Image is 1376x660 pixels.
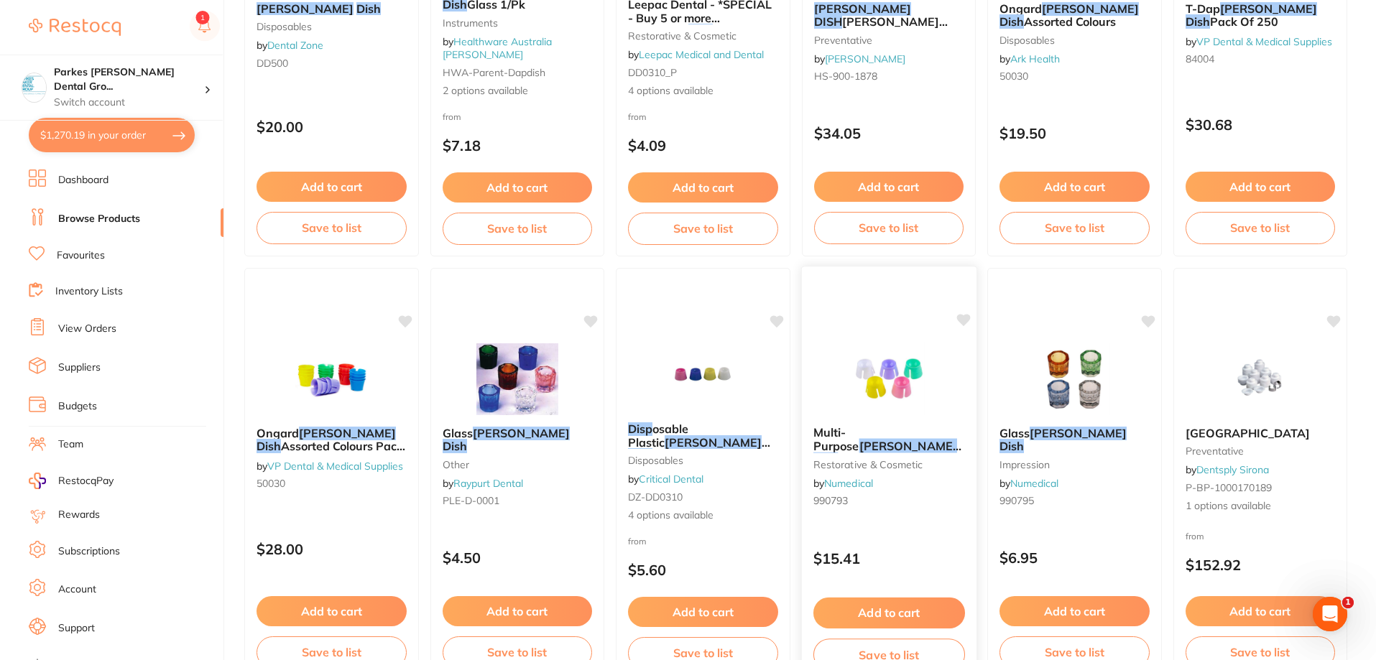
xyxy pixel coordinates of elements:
[628,111,647,122] span: from
[1186,52,1214,65] span: 84004
[1028,343,1121,415] img: Glass Dappen Dish
[1186,14,1210,29] em: Dish
[453,477,523,490] a: Raypurt Dental
[1186,116,1336,133] p: $30.68
[814,1,911,16] em: [PERSON_NAME]
[1186,427,1336,440] b: Crescent Dapaway
[267,39,323,52] a: Dental Zone
[443,549,593,566] p: $4.50
[443,596,593,626] button: Add to cart
[1030,426,1127,440] em: [PERSON_NAME]
[813,458,964,470] small: restorative & cosmetic
[57,248,105,263] a: Favourites
[999,212,1150,243] button: Save to list
[999,477,1058,490] span: by
[628,491,683,503] span: DZ-DD0310
[257,427,407,453] b: Ongard Dappen Dish Assorted Colours Pack Of 500
[58,322,116,336] a: View Orders
[443,213,593,244] button: Save to list
[29,473,46,489] img: RestocqPay
[628,422,778,449] b: Disposable Plastic Dappen Dish (Pack of 100)
[825,52,905,65] a: [PERSON_NAME]
[1196,463,1269,476] a: Dentsply Sirona
[1186,531,1204,542] span: from
[999,459,1150,470] small: impression
[257,1,354,16] em: [PERSON_NAME]
[999,172,1150,202] button: Add to cart
[813,452,837,466] em: Dish
[999,2,1150,29] b: Ongard Dappen Dish Assorted Colours
[999,427,1150,453] b: Glass Dappen Dish
[22,73,46,97] img: Parkes Baker Dental Group
[58,544,120,559] a: Subscriptions
[443,111,461,122] span: from
[257,426,299,440] span: Ongard
[628,422,652,436] em: Disp
[628,455,778,466] small: disposables
[639,473,703,485] a: Critical Dental
[1313,597,1347,631] iframe: Intercom live chat
[58,212,140,226] a: Browse Products
[58,582,96,597] a: Account
[29,473,114,489] a: RestocqPay
[1220,1,1317,16] em: [PERSON_NAME]
[628,422,688,449] span: osable Plastic
[841,342,936,414] img: Multi-Purpose Dappen Dish
[257,212,407,243] button: Save to list
[257,2,407,15] b: Dappen Dish
[257,541,407,557] p: $28.00
[639,48,764,61] a: Leepac Medical and Dental
[443,17,593,29] small: Instruments
[813,598,964,628] button: Add to cart
[443,427,593,453] b: Glass Dappen Dish
[443,439,467,453] em: Dish
[29,118,195,152] button: $1,270.19 in your order
[1342,597,1354,608] span: 1
[443,35,552,61] a: Healthware Australia [PERSON_NAME]
[628,30,778,42] small: restorative & cosmetic
[628,48,764,61] span: by
[55,284,123,299] a: Inventory Lists
[814,70,877,83] span: HS-900-1878
[628,508,778,523] span: 4 options available
[1010,52,1060,65] a: Ark Health
[1214,343,1307,415] img: Crescent Dapaway
[1186,596,1336,626] button: Add to cart
[58,508,100,522] a: Rewards
[814,14,842,29] em: DISH
[814,14,948,42] span: [PERSON_NAME] Asst Colours PK of 1000
[1186,499,1336,513] span: 1 options available
[814,2,964,29] b: DAPPEN DISH Henry Schein Asst Colours PK of 1000
[54,96,204,110] p: Switch account
[814,34,964,46] small: preventative
[999,125,1150,141] p: $19.50
[859,439,956,453] em: [PERSON_NAME]
[257,596,407,626] button: Add to cart
[999,14,1024,29] em: Dish
[443,494,499,507] span: PLE-D-0001
[257,57,288,70] span: DD500
[999,52,1060,65] span: by
[628,473,703,485] span: by
[473,426,570,440] em: [PERSON_NAME]
[824,477,873,490] a: Numedical
[1196,35,1332,48] a: VP Dental & Medical Supplies
[443,477,523,490] span: by
[1186,445,1336,457] small: preventative
[1010,477,1058,490] a: Numedical
[628,536,647,547] span: from
[628,66,677,79] span: DD0310_P
[1186,463,1269,476] span: by
[999,596,1150,626] button: Add to cart
[257,439,281,453] em: Dish
[443,84,593,98] span: 2 options available
[813,550,964,567] p: $15.41
[443,426,473,440] span: Glass
[813,477,872,490] span: by
[1186,35,1332,48] span: by
[656,339,749,411] img: Disposable Plastic Dappen Dish (Pack of 100)
[628,84,778,98] span: 4 options available
[628,213,778,244] button: Save to list
[443,459,593,470] small: other
[257,21,407,32] small: Disposables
